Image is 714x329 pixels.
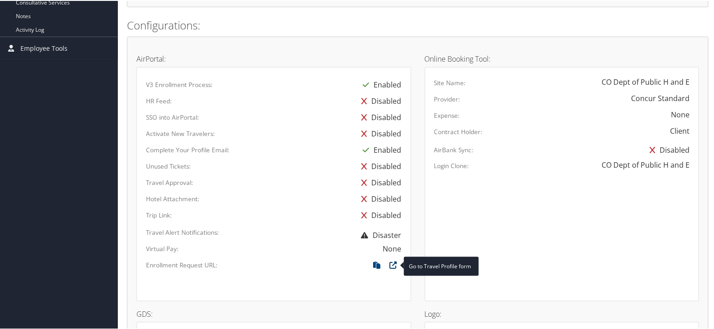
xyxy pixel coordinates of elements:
[146,194,199,203] label: Hotel Attachment:
[136,54,411,62] h4: AirPortal:
[146,210,172,219] label: Trip Link:
[357,174,402,190] div: Disabled
[357,157,402,174] div: Disabled
[146,161,191,170] label: Unused Tickets:
[146,96,172,105] label: HR Feed:
[146,145,229,154] label: Complete Your Profile Email:
[383,242,402,253] div: None
[602,159,690,169] div: CO Dept of Public H and E
[359,141,402,157] div: Enabled
[434,77,466,87] label: Site Name:
[357,206,402,223] div: Disabled
[146,260,218,269] label: Enrollment Request URL:
[146,227,219,236] label: Travel Alert Notifications:
[602,76,690,87] div: CO Dept of Public H and E
[127,17,709,32] h2: Configurations:
[670,125,690,135] div: Client
[357,108,402,125] div: Disabled
[631,92,690,103] div: Concur Standard
[146,79,213,88] label: V3 Enrollment Process:
[146,128,215,137] label: Activate New Travelers:
[434,145,474,154] label: AirBank Sync:
[434,110,460,119] label: Expense:
[434,160,469,169] label: Login Clone:
[425,310,699,317] h4: Logo:
[146,112,199,121] label: SSO into AirPortal:
[357,229,402,239] span: Disaster
[425,54,699,62] h4: Online Booking Tool:
[645,141,690,157] div: Disabled
[20,36,68,59] span: Employee Tools
[434,126,483,135] label: Contract Holder:
[357,190,402,206] div: Disabled
[359,76,402,92] div: Enabled
[357,125,402,141] div: Disabled
[434,94,461,103] label: Provider:
[357,92,402,108] div: Disabled
[671,108,690,119] div: None
[146,243,179,252] label: Virtual Pay:
[146,177,193,186] label: Travel Approval:
[136,310,411,317] h4: GDS:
